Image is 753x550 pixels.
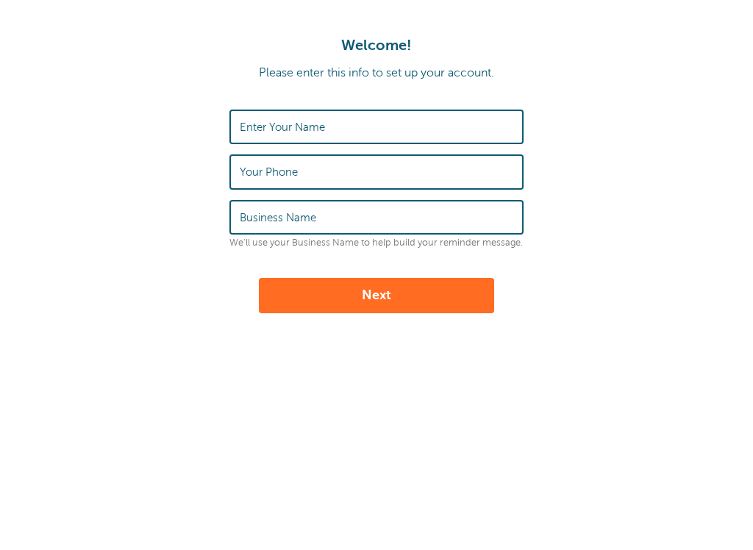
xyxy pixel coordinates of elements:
label: Your Phone [240,165,298,179]
label: Business Name [240,211,316,224]
p: We'll use your Business Name to help build your reminder message. [229,238,524,249]
button: Next [259,278,494,313]
p: Please enter this info to set up your account. [15,66,738,80]
h1: Welcome! [15,37,738,54]
label: Enter Your Name [240,121,325,134]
